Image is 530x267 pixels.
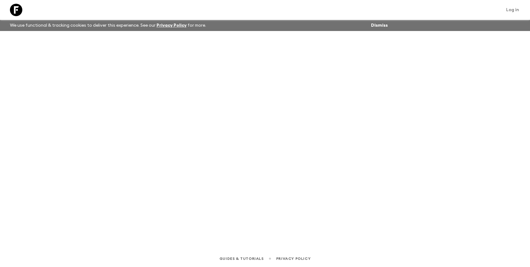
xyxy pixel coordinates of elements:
p: We use functional & tracking cookies to deliver this experience. See our for more. [7,20,209,31]
a: Guides & Tutorials [219,255,264,262]
button: Dismiss [369,21,389,30]
a: Privacy Policy [157,23,187,28]
a: Log in [503,6,523,14]
a: Privacy Policy [276,255,311,262]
